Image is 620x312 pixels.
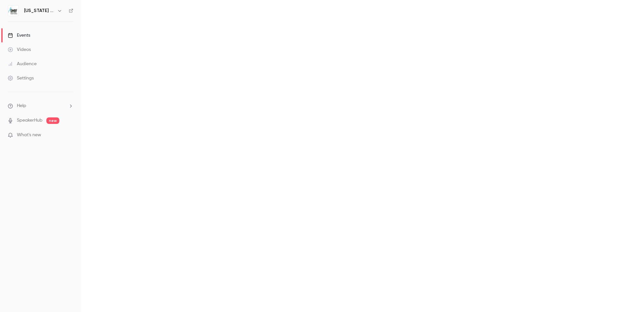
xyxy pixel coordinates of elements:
div: Events [8,32,30,39]
h6: [US_STATE] Medical Research Foundation [24,7,54,14]
img: Oklahoma Medical Research Foundation [8,6,18,16]
a: SpeakerHub [17,117,42,124]
div: Settings [8,75,34,81]
div: Audience [8,61,37,67]
li: help-dropdown-opener [8,102,73,109]
span: What's new [17,132,41,138]
div: Videos [8,46,31,53]
span: Help [17,102,26,109]
span: new [46,117,59,124]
